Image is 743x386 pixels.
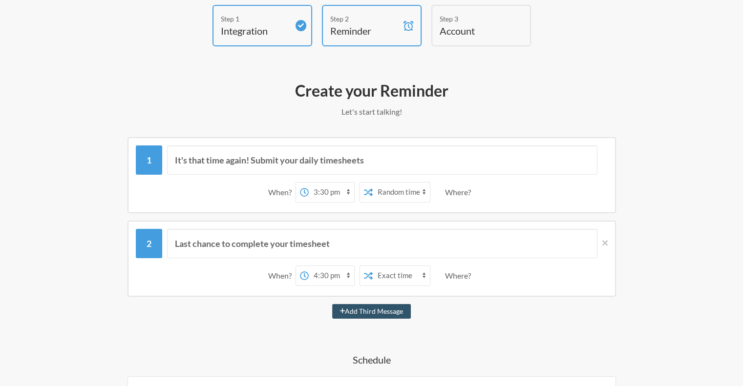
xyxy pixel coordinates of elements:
div: Step 1 [221,14,289,24]
button: Add Third Message [332,304,411,319]
h4: Integration [221,24,289,38]
h4: Reminder [330,24,399,38]
input: Message [167,229,597,258]
div: Where? [445,265,475,286]
div: When? [268,265,296,286]
div: Step 3 [440,14,508,24]
div: Step 2 [330,14,399,24]
div: Where? [445,182,475,203]
h2: Create your Reminder [88,81,655,101]
p: Let's start talking! [88,106,655,118]
h4: Schedule [88,353,655,366]
h4: Account [440,24,508,38]
input: Message [167,145,597,175]
div: When? [268,182,296,203]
